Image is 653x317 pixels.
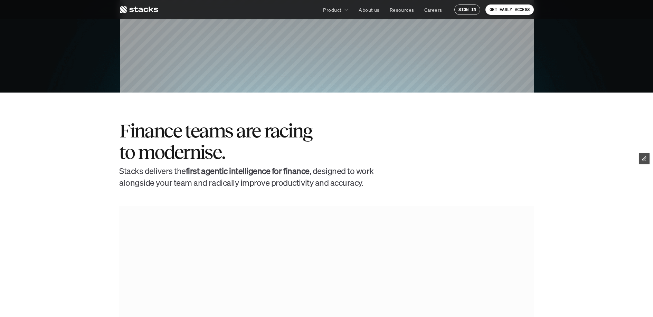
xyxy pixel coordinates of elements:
[639,153,650,164] button: Edit Framer Content
[490,7,530,12] p: GET EARLY ACCESS
[454,4,480,15] a: SIGN IN
[424,6,442,13] p: Careers
[354,3,384,16] a: About us
[485,4,534,15] a: GET EARLY ACCESS
[323,6,341,13] p: Product
[119,165,375,189] h4: Stacks delivers the , designed to work alongside your team and radically improve productivity and...
[390,6,414,13] p: Resources
[458,7,476,12] p: SIGN IN
[420,3,446,16] a: Careers
[359,6,379,13] p: About us
[119,120,313,163] h2: Finance teams are racing to modernise.
[186,165,310,176] strong: first agentic intelligence for finance
[386,3,418,16] a: Resources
